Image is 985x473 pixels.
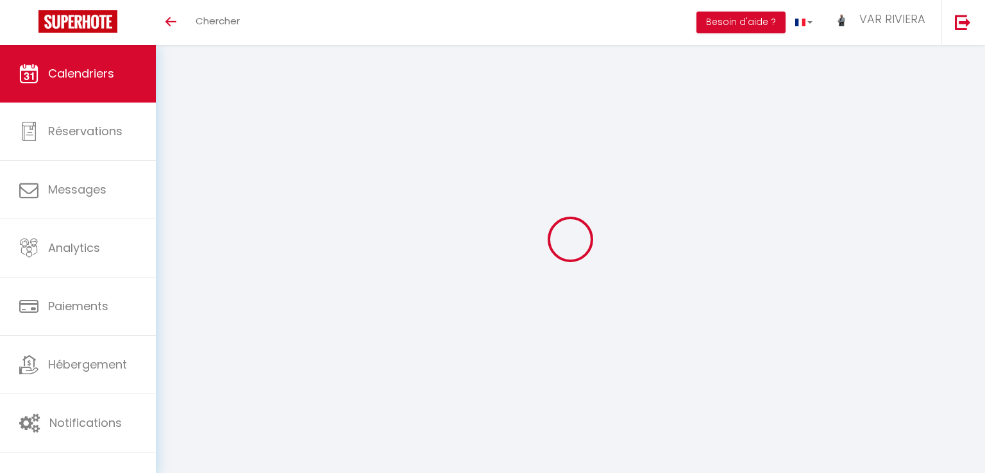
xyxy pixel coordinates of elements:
[48,181,106,197] span: Messages
[48,240,100,256] span: Analytics
[955,14,971,30] img: logout
[49,415,122,431] span: Notifications
[48,65,114,81] span: Calendriers
[48,123,122,139] span: Réservations
[696,12,786,33] button: Besoin d'aide ?
[859,11,925,27] span: VAR RIVIERA
[38,10,117,33] img: Super Booking
[196,14,240,28] span: Chercher
[832,12,851,27] img: ...
[48,298,108,314] span: Paiements
[48,356,127,372] span: Hébergement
